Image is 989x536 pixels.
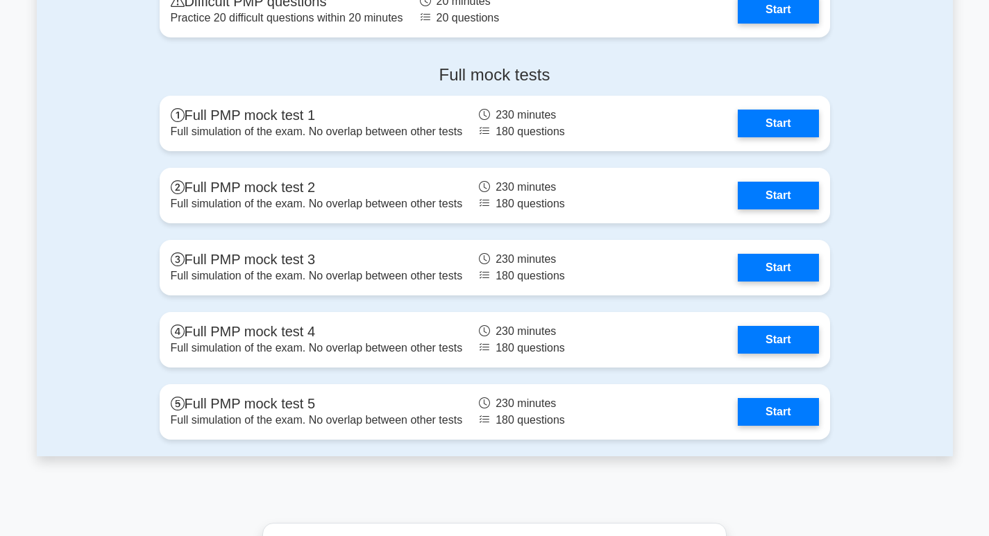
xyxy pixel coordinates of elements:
a: Start [738,110,818,137]
a: Start [738,182,818,209]
h4: Full mock tests [160,65,830,85]
a: Start [738,398,818,426]
a: Start [738,326,818,354]
a: Start [738,254,818,282]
